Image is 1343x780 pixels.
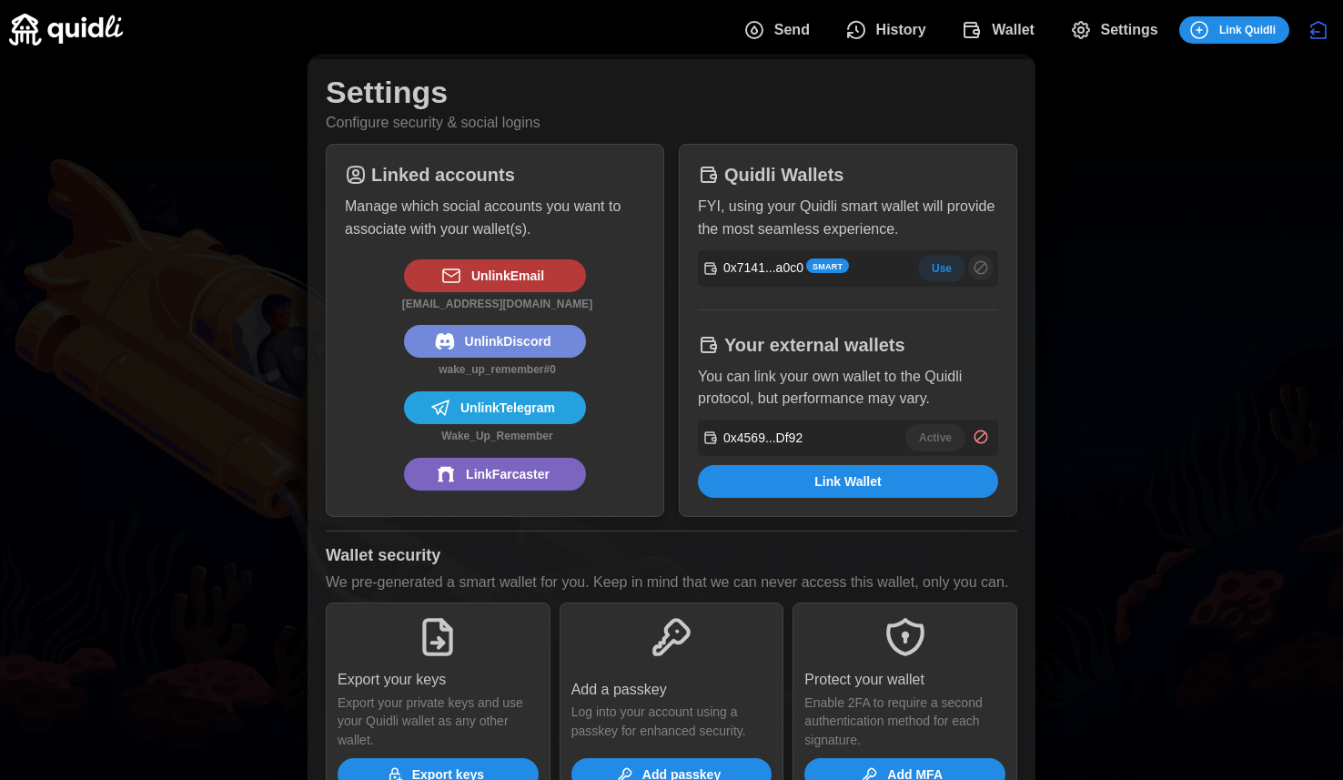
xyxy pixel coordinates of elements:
[571,679,667,702] p: Add a passkey
[831,11,947,49] button: History
[371,163,515,187] h1: Linked accounts
[804,669,924,692] p: Protect your wallet
[724,333,905,357] h1: Your external wallets
[774,12,810,48] span: Send
[439,363,556,376] strong: wake_up_remember#0
[918,255,965,282] button: Use
[968,255,994,280] button: Remove 0x7141...a0c0
[402,298,592,310] strong: [EMAIL_ADDRESS][DOMAIN_NAME]
[1303,15,1334,46] button: Disconnect
[947,11,1055,49] button: Wallet
[338,694,539,749] p: Export your private keys and use your Quidli wallet as any other wallet.
[345,196,645,241] p: Manage which social accounts you want to associate with your wallet(s).
[876,12,926,48] span: History
[465,326,551,357] span: Unlink Discord
[466,459,550,490] span: Link Farcaster
[919,425,952,451] span: Active
[326,545,440,566] h1: Wallet security
[968,424,994,450] button: Remove 0x4569...Df92
[1101,12,1158,48] span: Settings
[698,366,998,411] p: You can link your own wallet to the Quidli protocol, but performance may vary.
[932,256,952,281] span: Use
[804,694,1005,749] p: Enable 2FA to require a second authentication method for each signature.
[471,260,544,291] span: Unlink Email
[460,392,555,423] span: Unlink Telegram
[724,163,844,187] h1: Quidli Wallets
[404,458,586,491] button: LinkFarcaster
[326,112,540,135] p: Configure security & social logins
[441,430,552,442] strong: Wake_Up_Remember
[404,391,586,424] button: UnlinkTelegram
[404,259,586,292] button: UnlinkEmail
[698,196,998,241] p: FYI, using your Quidli smart wallet will provide the most seamless experience.
[571,703,772,740] p: Log into your account using a passkey for enhanced security.
[905,424,965,451] button: Active
[698,465,998,498] button: Link Wallet
[992,12,1035,48] span: Wallet
[404,325,586,358] button: UnlinkDiscord
[1055,11,1179,49] button: Settings
[729,11,831,49] button: Send
[9,14,123,46] img: Quidli
[326,72,448,112] h1: Settings
[1179,16,1289,44] button: Link Quidli
[813,260,843,273] span: Smart
[1219,17,1276,43] span: Link Quidli
[814,466,881,497] span: Link Wallet
[326,572,1008,594] p: We pre-generated a smart wallet for you. Keep in mind that we can never access this wallet, only ...
[723,258,803,277] p: 0x7141...a0c0
[723,429,803,447] p: 0x4569...Df92
[338,669,446,692] p: Export your keys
